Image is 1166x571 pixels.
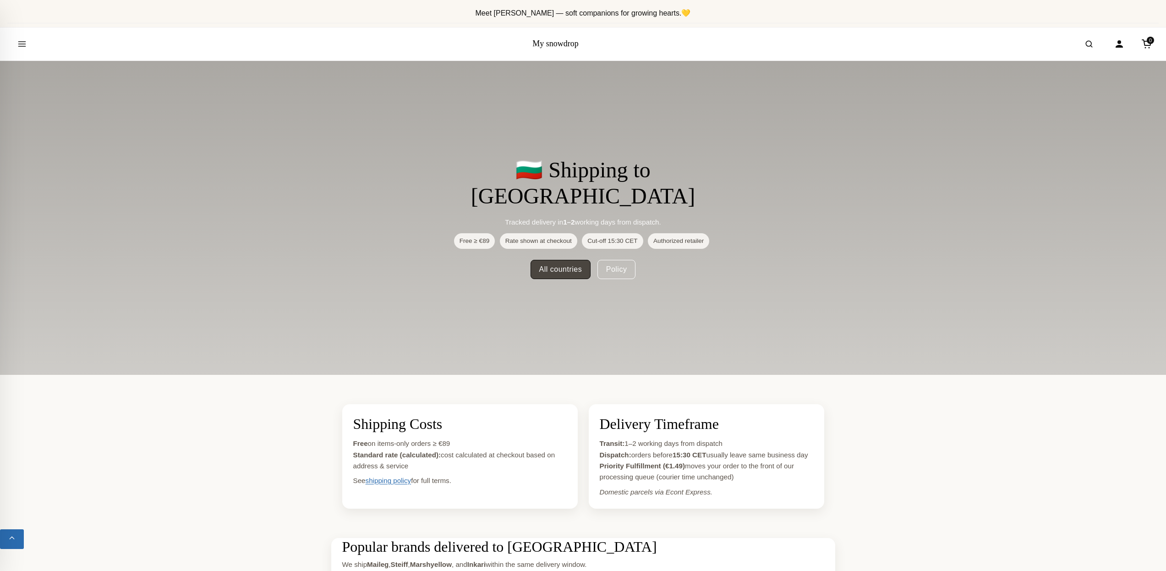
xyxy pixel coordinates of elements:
[367,560,389,568] strong: Maileg
[1147,37,1154,44] span: 0
[563,218,575,226] strong: 1–2
[342,538,824,555] h2: Popular brands delivered to [GEOGRAPHIC_DATA]
[600,439,625,447] strong: Transit:
[353,451,441,459] strong: Standard rate (calculated):
[353,475,567,486] p: See for full terms.
[9,31,35,57] button: Open menu
[454,233,495,249] span: Free ≥ €89
[600,451,631,459] strong: Dispatch:
[600,450,813,461] li: orders before usually leave same business day
[1137,34,1157,54] a: Cart
[582,233,643,249] span: Cut-off 15:30 CET
[532,39,579,48] a: My snowdrop
[410,560,452,568] strong: Marshyellow
[476,9,691,17] span: Meet [PERSON_NAME] — soft companions for growing hearts.
[600,415,813,433] h2: Delivery Timeframe
[600,488,712,496] em: Domestic parcels via Econt Express.
[353,415,567,433] h2: Shipping Costs
[413,217,754,228] p: Tracked delivery in working days from dispatch.
[673,451,706,459] strong: 15:30 CET
[7,4,1159,23] div: Announcement
[531,260,591,279] a: All countries
[391,560,408,568] strong: Steiff
[1076,31,1102,57] button: Open search
[353,450,567,472] li: cost calculated at checkout based on address & service
[681,9,690,17] span: 💛
[600,462,685,470] strong: Priority Fulfillment (€1.49)
[600,438,813,449] li: 1–2 working days from dispatch
[600,461,813,483] li: moves your order to the front of our processing queue (courier time unchanged)
[1109,34,1129,54] a: Account
[597,260,636,279] a: Policy
[413,157,754,209] h1: 🇧🇬 Shipping to [GEOGRAPHIC_DATA]
[353,438,567,449] li: on items-only orders ≥ €89
[648,233,709,249] span: Authorized retailer
[353,439,368,447] strong: Free
[366,477,411,484] a: shipping policy
[500,233,577,249] span: Rate shown at checkout
[342,559,824,570] p: We ship , , , and within the same delivery window.
[467,560,486,568] strong: Inkari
